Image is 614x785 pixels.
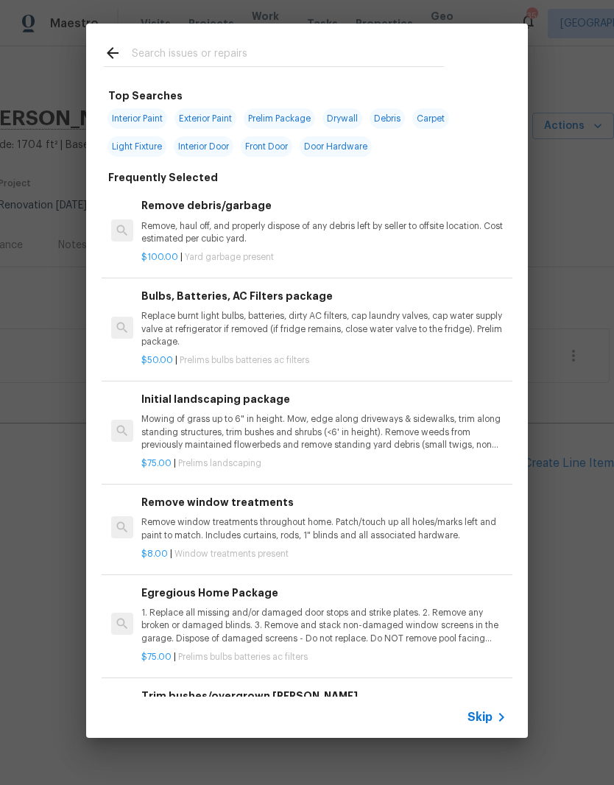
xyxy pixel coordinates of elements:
input: Search issues or repairs [132,44,444,66]
h6: Top Searches [108,88,183,104]
h6: Remove window treatments [141,494,507,510]
h6: Trim bushes/overgrown [PERSON_NAME] [141,688,507,704]
p: Mowing of grass up to 6" in height. Mow, edge along driveways & sidewalks, trim along standing st... [141,413,507,451]
h6: Bulbs, Batteries, AC Filters package [141,288,507,304]
p: 1. Replace all missing and/or damaged door stops and strike plates. 2. Remove any broken or damag... [141,607,507,644]
h6: Frequently Selected [108,169,218,186]
span: Prelim Package [244,108,315,129]
p: | [141,548,507,560]
span: Light Fixture [107,136,166,157]
p: | [141,651,507,663]
span: Exterior Paint [174,108,236,129]
h6: Initial landscaping package [141,391,507,407]
span: Carpet [412,108,449,129]
span: Yard garbage present [185,253,274,261]
h6: Remove debris/garbage [141,197,507,214]
p: | [141,354,507,367]
span: $75.00 [141,459,172,468]
span: $75.00 [141,652,172,661]
p: Remove window treatments throughout home. Patch/touch up all holes/marks left and paint to match.... [141,516,507,541]
p: Replace burnt light bulbs, batteries, dirty AC filters, cap laundry valves, cap water supply valv... [141,310,507,348]
h6: Egregious Home Package [141,585,507,601]
span: Window treatments present [174,549,289,558]
span: Door Hardware [300,136,372,157]
p: Remove, haul off, and properly dispose of any debris left by seller to offsite location. Cost est... [141,220,507,245]
span: Skip [467,710,493,725]
span: $8.00 [141,549,168,558]
span: Prelims bulbs batteries ac filters [180,356,309,365]
span: Front Door [241,136,292,157]
span: Drywall [322,108,362,129]
p: | [141,251,507,264]
span: Prelims landscaping [178,459,261,468]
span: Debris [370,108,405,129]
span: $100.00 [141,253,178,261]
p: | [141,457,507,470]
span: Interior Paint [107,108,167,129]
span: Prelims bulbs batteries ac filters [178,652,308,661]
span: Interior Door [174,136,233,157]
span: $50.00 [141,356,173,365]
